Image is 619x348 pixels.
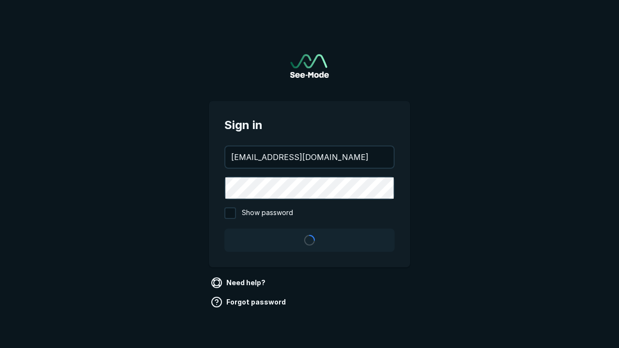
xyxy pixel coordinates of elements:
img: See-Mode Logo [290,54,329,78]
span: Show password [242,207,293,219]
span: Sign in [224,116,395,134]
a: Go to sign in [290,54,329,78]
a: Need help? [209,275,269,290]
input: your@email.com [225,146,394,168]
a: Forgot password [209,294,290,310]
